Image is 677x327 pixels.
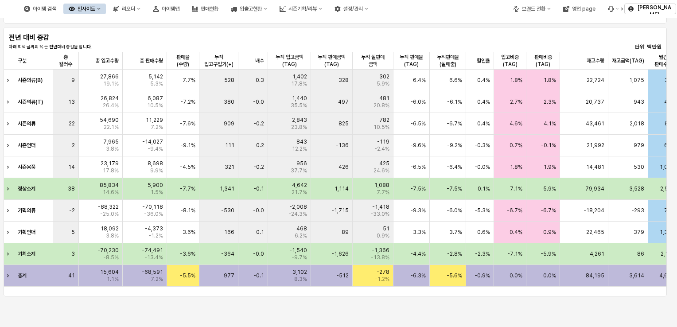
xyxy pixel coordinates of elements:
span: 4.1% [544,120,556,127]
span: 1.9% [544,163,556,171]
span: 14 [68,163,75,171]
h5: 전년 대비 증감 [9,33,117,42]
span: -5.6% [447,272,462,279]
span: -278 [377,269,389,276]
p: [PERSON_NAME] [636,4,672,18]
button: 영업 page [558,4,601,14]
span: 166 [224,229,234,236]
span: 12.2% [292,145,307,152]
span: 5.9% [377,80,389,87]
span: 재고수량 [587,57,604,64]
span: -3.3% [410,229,426,236]
span: 판매율(수량) [171,54,195,68]
span: 426 [338,163,349,171]
span: 2.7% [510,98,522,105]
span: 24.6% [374,167,389,174]
span: -1,626 [331,250,349,257]
span: 43,461 [586,120,604,127]
span: -88,322 [98,203,119,210]
span: -1.2% [375,276,389,283]
span: 17.8% [103,167,119,174]
span: -6.5% [410,163,426,171]
span: 1,402 [292,73,307,80]
span: 328 [338,77,349,84]
span: -9.6% [410,142,426,149]
span: 979 [634,142,644,149]
span: -2.3% [475,250,490,257]
span: 0.4% [477,77,490,84]
span: 8.3% [294,276,307,283]
span: 20.8% [374,102,389,109]
div: Expand row [4,200,15,221]
div: 브랜드 전환 [522,6,545,12]
span: -9.2% [447,142,462,149]
span: -9.4% [148,145,163,152]
div: 입출고현황 [240,6,262,12]
span: 5,142 [148,73,163,80]
span: -5.3% [475,207,490,214]
span: -3.6% [180,250,195,257]
span: -0.4% [507,229,522,236]
span: 27,866 [100,73,119,80]
span: 1,088 [374,182,389,189]
span: 0.7% [510,142,522,149]
span: 5,900 [148,182,163,189]
span: -2,008 [289,203,307,210]
span: -6.5% [410,120,426,127]
span: -6.7% [447,120,462,127]
span: -0.9% [475,272,490,279]
span: 7.2% [151,124,163,131]
p: 단위: 백만원 [607,43,661,51]
span: 22,465 [586,229,604,236]
button: 아이템맵 [148,4,185,14]
span: -6.7% [541,207,556,214]
span: 누적판매율(실매출) [433,54,462,68]
span: -5.9% [541,250,556,257]
strong: 시즌의류(T) [18,99,43,105]
div: 판매현황 [187,4,224,14]
span: 481 [379,95,389,102]
span: 302 [379,73,389,80]
div: Expand row [4,243,15,265]
span: -364 [221,250,234,257]
div: 입출고현황 [226,4,272,14]
span: 8,698 [148,160,163,167]
span: -0.0 [253,207,264,214]
span: -0.2 [253,163,264,171]
span: 0.9% [377,232,389,239]
span: 54,690 [100,117,119,124]
span: -136 [336,142,349,149]
button: 브랜드 전환 [508,4,556,14]
div: 판매현황 [201,6,218,12]
span: -2 [69,207,75,214]
span: 총 컬러수 [56,54,75,68]
span: 528 [224,77,234,84]
span: 2 [72,142,75,149]
span: 9.9% [150,167,163,174]
span: -119 [377,138,389,145]
span: -1.2% [148,232,163,239]
span: -512 [336,272,349,279]
span: 10.5% [147,102,163,109]
div: Expand row [4,222,15,243]
span: 3.8% [106,145,119,152]
span: 입고비중(TAG) [498,54,522,68]
span: -6.0% [447,207,462,214]
span: 23,179 [101,160,119,167]
span: -13.8% [371,254,389,261]
div: 버그 제보 및 기능 개선 요청 [603,4,625,14]
div: Expand row [4,70,15,91]
span: -9.7% [292,254,307,261]
div: 아이템맵 [162,6,179,12]
span: 84,195 [586,272,604,279]
span: -6.1% [447,98,462,105]
span: 9 [71,77,75,84]
span: 4,642 [292,182,307,189]
span: 4,674 [659,272,675,279]
span: 월간 판매수량 [652,54,675,68]
span: -74,491 [142,247,163,254]
span: -8.1% [180,207,195,214]
span: 14.6% [103,189,119,196]
span: 38 [68,185,75,192]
